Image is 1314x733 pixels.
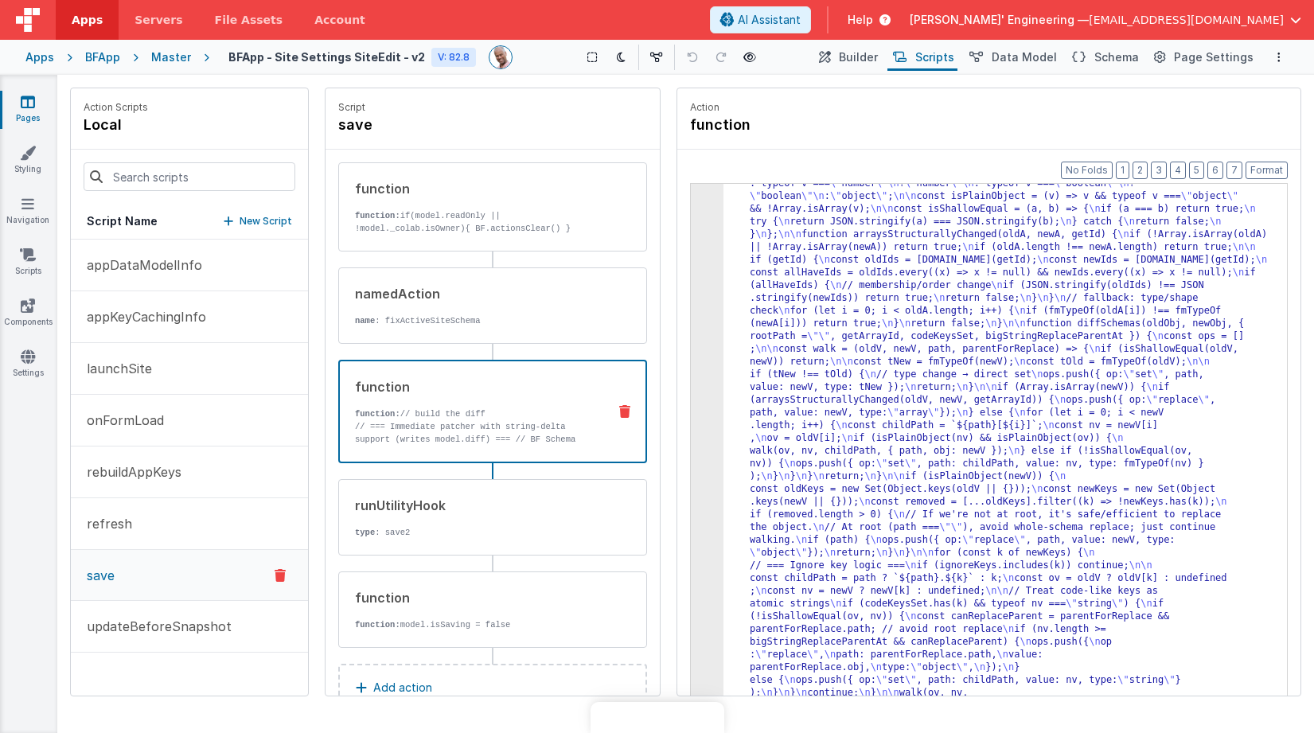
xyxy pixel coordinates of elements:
[738,12,801,28] span: AI Assistant
[71,550,308,601] button: save
[77,566,115,585] p: save
[887,44,957,71] button: Scripts
[1174,49,1254,65] span: Page Settings
[355,526,595,539] p: : save2
[77,359,152,378] p: launchSite
[373,678,432,697] p: Add action
[848,12,873,28] span: Help
[71,446,308,498] button: rebuildAppKeys
[71,291,308,343] button: appKeyCachingInfo
[355,316,375,326] strong: name
[151,49,191,65] div: Master
[77,462,181,482] p: rebuildAppKeys
[355,409,400,419] strong: function:
[338,101,647,114] p: Script
[77,617,232,636] p: updateBeforeSnapshot
[355,314,595,327] p: : fixActiveSiteSchema
[71,601,308,653] button: updateBeforeSnapshot
[1226,162,1242,179] button: 7
[215,12,283,28] span: File Assets
[1133,162,1148,179] button: 2
[355,209,595,235] p: if(model.readOnly || !model._colab.isOwner){ BF.actionsClear() }
[77,307,206,326] p: appKeyCachingInfo
[1094,49,1139,65] span: Schema
[135,12,182,28] span: Servers
[338,664,647,712] button: Add action
[240,213,292,229] p: New Script
[431,48,476,67] div: V: 82.8
[355,377,595,396] div: function
[77,255,202,275] p: appDataModelInfo
[77,411,164,430] p: onFormLoad
[355,618,595,631] p: model.isSaving = false
[710,6,811,33] button: AI Assistant
[1066,44,1142,71] button: Schema
[77,514,132,533] p: refresh
[355,528,375,537] strong: type
[1089,12,1284,28] span: [EMAIL_ADDRESS][DOMAIN_NAME]
[84,114,148,136] h4: local
[355,284,595,303] div: namedAction
[355,407,595,420] p: // build the diff
[355,496,595,515] div: runUtilityHook
[839,49,878,65] span: Builder
[489,46,512,68] img: 11ac31fe5dc3d0eff3fbbbf7b26fa6e1
[1116,162,1129,179] button: 1
[71,343,308,395] button: launchSite
[355,588,595,607] div: function
[25,49,54,65] div: Apps
[813,44,881,71] button: Builder
[71,498,308,550] button: refresh
[910,12,1089,28] span: [PERSON_NAME]' Engineering —
[1061,162,1113,179] button: No Folds
[355,179,595,198] div: function
[1148,44,1257,71] button: Page Settings
[992,49,1057,65] span: Data Model
[84,162,295,191] input: Search scripts
[84,101,148,114] p: Action Scripts
[1189,162,1204,179] button: 5
[1151,162,1167,179] button: 3
[71,240,308,291] button: appDataModelInfo
[87,213,158,229] h5: Script Name
[1269,48,1289,67] button: Options
[915,49,954,65] span: Scripts
[1170,162,1186,179] button: 4
[690,101,1288,114] p: Action
[85,49,120,65] div: BFApp
[355,620,400,630] strong: function:
[355,420,595,560] p: // === Immediate patcher with string-delta support (writes model.diff) === // BF Schema Patcher —...
[690,114,929,136] h4: function
[355,211,400,220] strong: function:
[224,213,292,229] button: New Script
[71,395,308,446] button: onFormLoad
[338,114,577,136] h4: save
[964,44,1060,71] button: Data Model
[228,51,425,63] h4: BFApp - Site Settings SiteEdit - v2
[1207,162,1223,179] button: 6
[1246,162,1288,179] button: Format
[910,12,1301,28] button: [PERSON_NAME]' Engineering — [EMAIL_ADDRESS][DOMAIN_NAME]
[72,12,103,28] span: Apps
